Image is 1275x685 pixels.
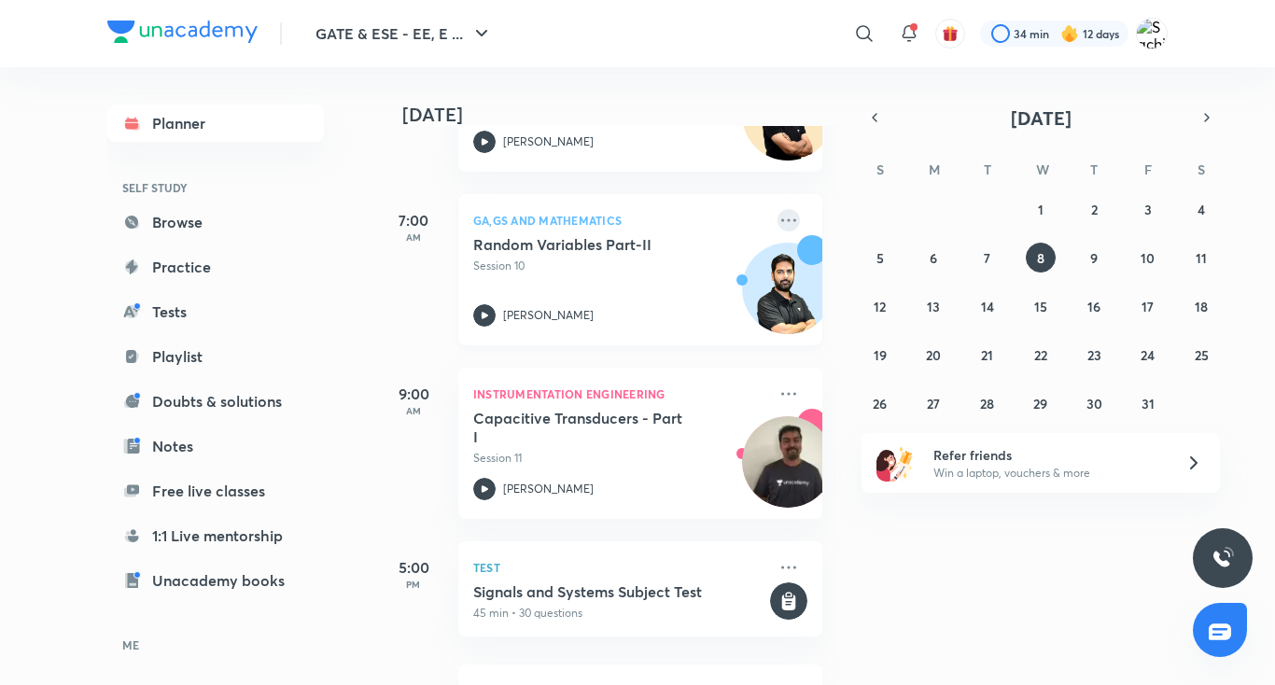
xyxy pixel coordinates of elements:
abbr: October 31, 2025 [1142,395,1155,412]
button: October 26, 2025 [865,388,895,418]
img: avatar [942,25,959,42]
abbr: October 13, 2025 [927,298,940,315]
a: Tests [107,293,324,330]
button: October 23, 2025 [1079,340,1109,370]
button: October 8, 2025 [1026,243,1056,273]
p: Session 10 [473,258,766,274]
abbr: October 16, 2025 [1087,298,1100,315]
a: Notes [107,427,324,465]
p: [PERSON_NAME] [503,307,594,324]
a: Playlist [107,338,324,375]
h5: Signals and Systems Subject Test [473,582,766,601]
abbr: October 26, 2025 [873,395,887,412]
h6: Refer friends [933,445,1163,465]
p: Session 11 [473,450,766,467]
a: Practice [107,248,324,286]
abbr: Thursday [1090,161,1098,178]
p: AM [376,231,451,243]
abbr: October 20, 2025 [926,346,941,364]
abbr: October 2, 2025 [1091,201,1098,218]
button: October 31, 2025 [1133,388,1163,418]
button: October 7, 2025 [973,243,1002,273]
p: AM [376,405,451,416]
abbr: Wednesday [1036,161,1049,178]
p: PM [376,579,451,590]
abbr: October 6, 2025 [930,249,937,267]
abbr: Tuesday [984,161,991,178]
abbr: October 18, 2025 [1195,298,1208,315]
p: 45 min • 30 questions [473,605,766,622]
button: October 30, 2025 [1079,388,1109,418]
abbr: October 4, 2025 [1198,201,1205,218]
h5: 9:00 [376,383,451,405]
abbr: October 29, 2025 [1033,395,1047,412]
button: October 27, 2025 [918,388,948,418]
p: Win a laptop, vouchers & more [933,465,1163,482]
button: [DATE] [888,105,1194,131]
p: [PERSON_NAME] [503,133,594,150]
button: October 16, 2025 [1079,291,1109,321]
button: October 28, 2025 [973,388,1002,418]
img: Company Logo [107,21,258,43]
abbr: October 25, 2025 [1195,346,1209,364]
img: Sachin Sonkar [1136,18,1168,49]
abbr: Saturday [1198,161,1205,178]
abbr: October 22, 2025 [1034,346,1047,364]
button: October 1, 2025 [1026,194,1056,224]
button: October 20, 2025 [918,340,948,370]
a: Browse [107,203,324,241]
img: referral [876,444,914,482]
button: October 12, 2025 [865,291,895,321]
button: October 6, 2025 [918,243,948,273]
button: October 3, 2025 [1133,194,1163,224]
a: Free live classes [107,472,324,510]
abbr: October 28, 2025 [980,395,994,412]
h5: Capacitive Transducers - Part I [473,409,706,446]
button: October 10, 2025 [1133,243,1163,273]
p: [PERSON_NAME] [503,481,594,497]
abbr: October 7, 2025 [984,249,990,267]
button: October 18, 2025 [1186,291,1216,321]
abbr: Sunday [876,161,884,178]
button: October 25, 2025 [1186,340,1216,370]
img: ttu [1212,547,1234,569]
button: October 11, 2025 [1186,243,1216,273]
h6: SELF STUDY [107,172,324,203]
button: avatar [935,19,965,49]
button: October 17, 2025 [1133,291,1163,321]
p: GA,GS and Mathematics [473,209,766,231]
h5: 7:00 [376,209,451,231]
abbr: October 10, 2025 [1141,249,1155,267]
abbr: October 23, 2025 [1087,346,1101,364]
button: October 15, 2025 [1026,291,1056,321]
button: October 21, 2025 [973,340,1002,370]
button: October 22, 2025 [1026,340,1056,370]
button: October 4, 2025 [1186,194,1216,224]
abbr: October 12, 2025 [874,298,886,315]
abbr: October 15, 2025 [1034,298,1047,315]
h5: Random Variables Part-II [473,235,706,254]
abbr: October 1, 2025 [1038,201,1044,218]
abbr: Monday [929,161,940,178]
button: October 9, 2025 [1079,243,1109,273]
img: Avatar [743,253,833,342]
a: Unacademy books [107,562,324,599]
button: GATE & ESE - EE, E ... [304,15,504,52]
abbr: October 30, 2025 [1086,395,1102,412]
button: October 19, 2025 [865,340,895,370]
button: October 2, 2025 [1079,194,1109,224]
h4: [DATE] [402,104,841,126]
button: October 5, 2025 [865,243,895,273]
abbr: October 9, 2025 [1090,249,1098,267]
abbr: October 8, 2025 [1037,249,1044,267]
a: Doubts & solutions [107,383,324,420]
button: October 14, 2025 [973,291,1002,321]
img: streak [1060,24,1079,43]
abbr: October 19, 2025 [874,346,887,364]
h5: 5:00 [376,556,451,579]
button: October 13, 2025 [918,291,948,321]
abbr: October 27, 2025 [927,395,940,412]
button: October 29, 2025 [1026,388,1056,418]
p: Test [473,556,766,579]
a: 1:1 Live mentorship [107,517,324,554]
